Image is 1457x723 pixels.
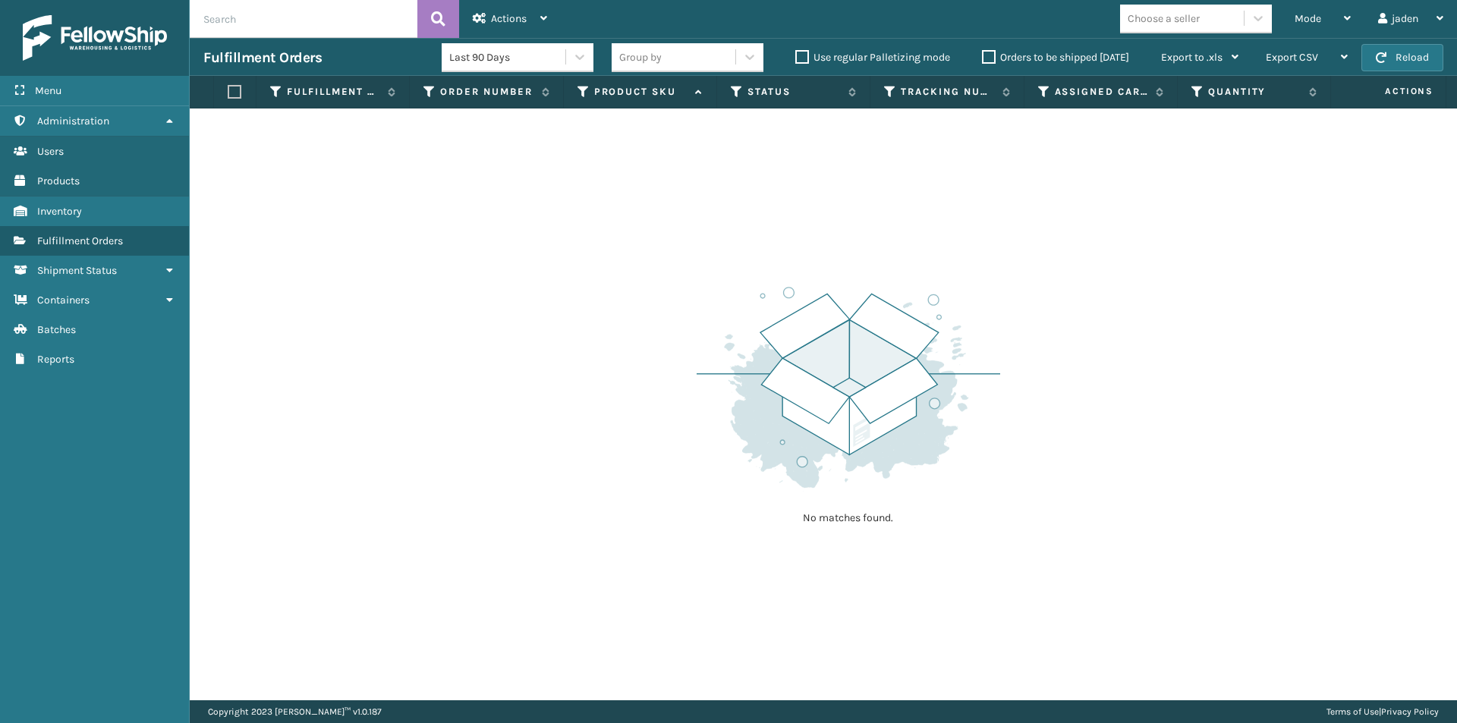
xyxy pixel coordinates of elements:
span: Containers [37,294,90,306]
p: Copyright 2023 [PERSON_NAME]™ v 1.0.187 [208,700,382,723]
div: Choose a seller [1128,11,1200,27]
label: Product SKU [594,85,688,99]
span: Inventory [37,205,82,218]
a: Terms of Use [1326,706,1379,717]
div: | [1326,700,1439,723]
label: Order Number [440,85,533,99]
span: Administration [37,115,109,127]
span: Mode [1295,12,1321,25]
span: Actions [1336,79,1443,104]
span: Fulfillment Orders [37,234,123,247]
label: Tracking Number [901,85,994,99]
label: Use regular Palletizing mode [795,51,950,64]
span: Users [37,145,64,158]
span: Products [37,174,80,187]
span: Menu [35,84,61,97]
div: Last 90 Days [449,49,567,65]
span: Actions [491,12,527,25]
button: Reload [1361,44,1443,71]
img: logo [23,15,167,61]
a: Privacy Policy [1381,706,1439,717]
span: Export CSV [1266,51,1318,64]
label: Status [747,85,841,99]
label: Fulfillment Order Id [287,85,380,99]
label: Quantity [1208,85,1301,99]
span: Reports [37,353,74,366]
span: Batches [37,323,76,336]
label: Orders to be shipped [DATE] [982,51,1129,64]
label: Assigned Carrier Service [1055,85,1148,99]
h3: Fulfillment Orders [203,49,322,67]
div: Group by [619,49,662,65]
span: Shipment Status [37,264,117,277]
span: Export to .xls [1161,51,1223,64]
